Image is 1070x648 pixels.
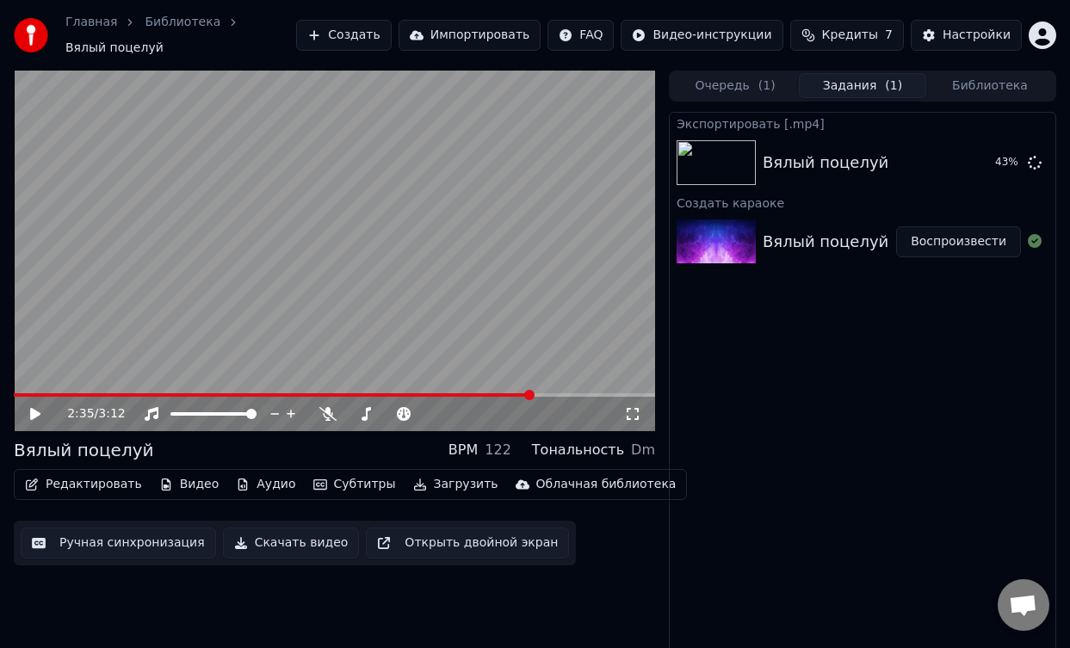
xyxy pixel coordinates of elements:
button: Субтитры [306,472,403,497]
span: ( 1 ) [885,77,902,95]
div: Создать караоке [670,192,1055,213]
div: Вялый поцелуй [763,230,888,254]
span: 7 [885,27,893,44]
button: Редактировать [18,472,149,497]
button: Задания [799,73,926,98]
span: 2:35 [67,405,94,423]
div: Вялый поцелуй [763,151,888,175]
button: Видео [152,472,226,497]
button: Воспроизвести [896,226,1021,257]
span: Вялый поцелуй [65,40,164,57]
div: Открытый чат [998,579,1049,631]
div: / [67,405,108,423]
div: Облачная библиотека [536,476,677,493]
button: Видео-инструкции [621,20,782,51]
button: Кредиты7 [790,20,904,51]
div: Вялый поцелуй [14,438,154,462]
img: youka [14,18,48,52]
button: Ручная синхронизация [21,528,216,559]
button: Создать [296,20,391,51]
div: 43 % [995,156,1021,170]
button: Настройки [911,20,1022,51]
a: Главная [65,14,117,31]
button: FAQ [547,20,614,51]
span: ( 1 ) [758,77,776,95]
span: 3:12 [98,405,125,423]
button: Открыть двойной экран [366,528,569,559]
div: Dm [631,440,655,460]
button: Аудио [229,472,302,497]
button: Загрузить [406,472,505,497]
button: Скачать видео [223,528,360,559]
div: BPM [448,440,478,460]
a: Библиотека [145,14,220,31]
div: Экспортировать [.mp4] [670,113,1055,133]
button: Библиотека [926,73,1054,98]
span: Кредиты [822,27,878,44]
div: Тональность [532,440,624,460]
nav: breadcrumb [65,14,296,57]
div: 122 [485,440,511,460]
button: Очередь [671,73,799,98]
button: Импортировать [399,20,541,51]
div: Настройки [943,27,1011,44]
